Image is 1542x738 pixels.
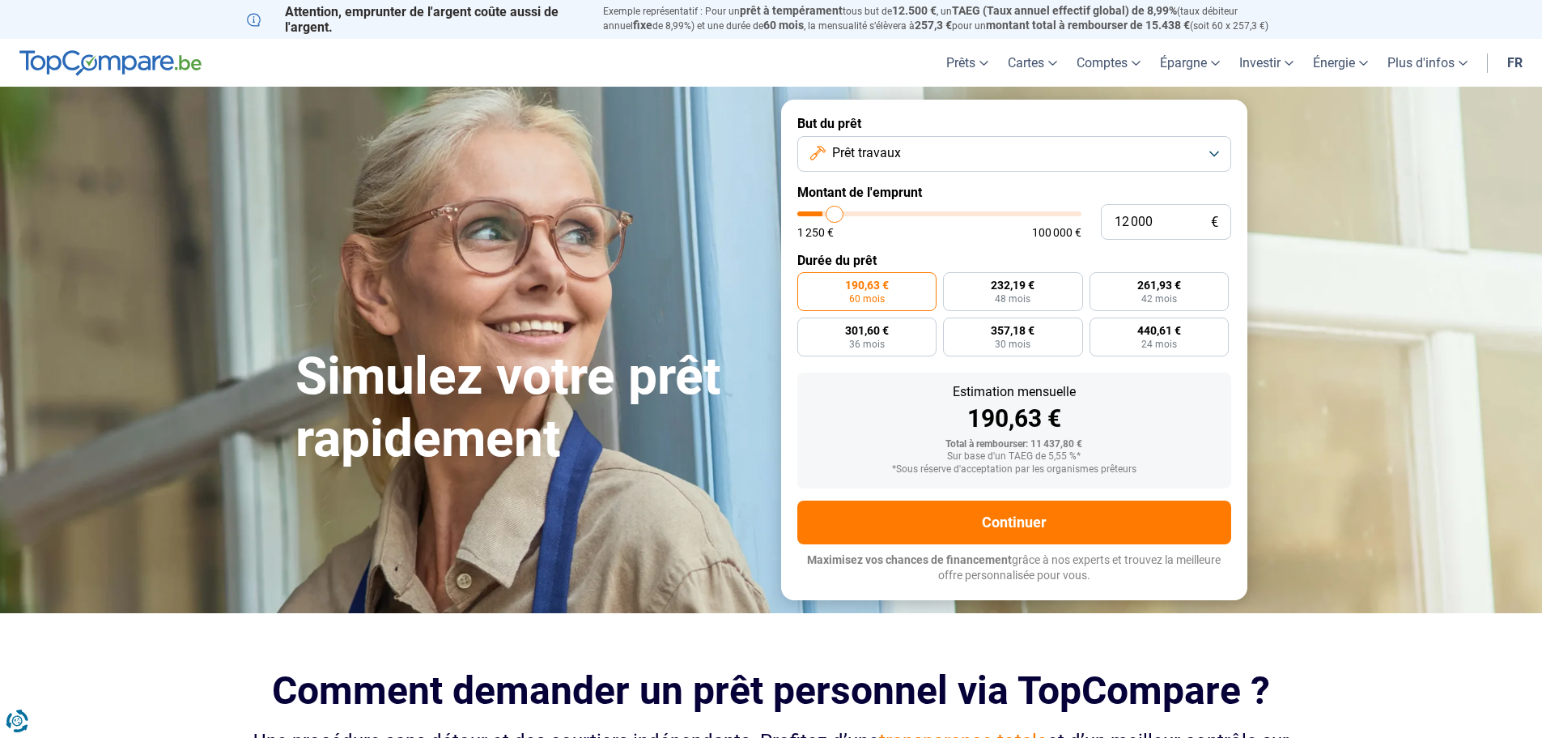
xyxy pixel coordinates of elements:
[952,4,1177,17] span: TAEG (Taux annuel effectif global) de 8,99%
[247,668,1296,713] h2: Comment demander un prêt personnel via TopCompare ?
[810,464,1218,476] div: *Sous réserve d'acceptation par les organismes prêteurs
[892,4,937,17] span: 12.500 €
[810,451,1218,463] div: Sur base d'un TAEG de 5,55 %*
[603,4,1296,33] p: Exemple représentatif : Pour un tous but de , un (taux débiteur annuel de 8,99%) et une durée de ...
[915,19,952,32] span: 257,3 €
[797,185,1231,200] label: Montant de l'emprunt
[807,553,1012,566] span: Maximisez vos chances de financement
[763,19,804,32] span: 60 mois
[832,144,901,162] span: Prêt travaux
[1067,39,1150,87] a: Comptes
[1141,339,1177,349] span: 24 mois
[991,325,1034,336] span: 357,18 €
[845,279,889,291] span: 190,63 €
[991,279,1034,291] span: 232,19 €
[295,346,762,471] h1: Simulez votre prêt rapidement
[1137,325,1181,336] span: 440,61 €
[1303,39,1378,87] a: Énergie
[797,116,1231,131] label: But du prêt
[998,39,1067,87] a: Cartes
[797,136,1231,172] button: Prêt travaux
[1211,215,1218,229] span: €
[1032,227,1081,238] span: 100 000 €
[810,407,1218,431] div: 190,63 €
[19,50,202,76] img: TopCompare
[797,552,1231,584] p: grâce à nos experts et trouvez la meilleure offre personnalisée pour vous.
[633,19,652,32] span: fixe
[937,39,998,87] a: Prêts
[247,4,584,35] p: Attention, emprunter de l'argent coûte aussi de l'argent.
[810,439,1218,450] div: Total à rembourser: 11 437,80 €
[1230,39,1303,87] a: Investir
[995,339,1030,349] span: 30 mois
[740,4,843,17] span: prêt à tempérament
[1497,39,1532,87] a: fr
[810,386,1218,399] div: Estimation mensuelle
[797,227,834,238] span: 1 250 €
[849,294,885,304] span: 60 mois
[1150,39,1230,87] a: Épargne
[849,339,885,349] span: 36 mois
[986,19,1190,32] span: montant total à rembourser de 15.438 €
[797,501,1231,544] button: Continuer
[1141,294,1177,304] span: 42 mois
[797,253,1231,268] label: Durée du prêt
[1137,279,1181,291] span: 261,93 €
[845,325,889,336] span: 301,60 €
[995,294,1030,304] span: 48 mois
[1378,39,1477,87] a: Plus d'infos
